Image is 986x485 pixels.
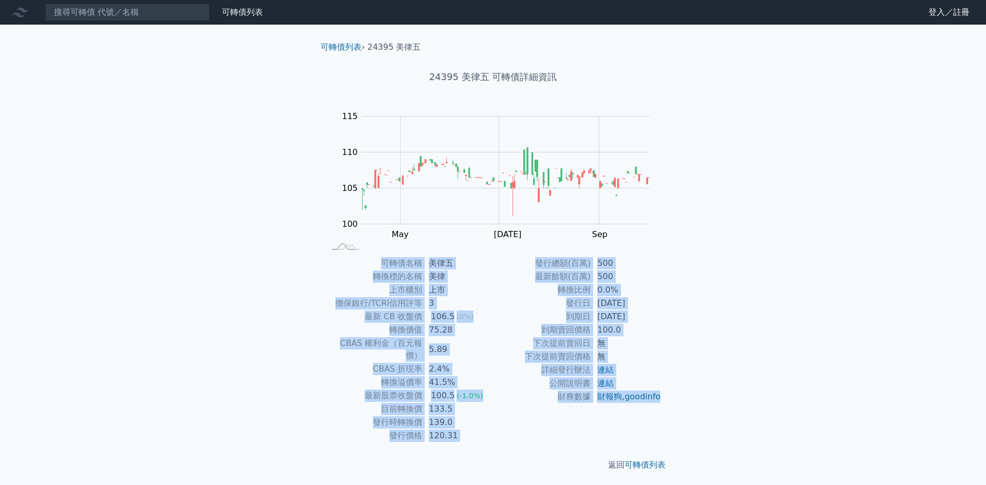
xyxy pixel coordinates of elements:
tspan: 100 [342,219,358,229]
td: 到期賣回價格 [493,323,591,337]
td: 轉換溢價率 [325,376,423,389]
span: (0%) [457,313,473,321]
td: 轉換比例 [493,283,591,297]
td: 133.5 [423,402,493,416]
td: 75.28 [423,323,493,337]
a: 可轉債列表 [624,460,666,470]
li: 24395 美律五 [368,41,421,53]
td: 詳細發行辦法 [493,363,591,377]
td: 0.0% [591,283,661,297]
a: 連結 [597,378,614,388]
td: [DATE] [591,297,661,310]
tspan: 105 [342,183,358,193]
td: 上市櫃別 [325,283,423,297]
g: Series [362,147,649,216]
td: 41.5% [423,376,493,389]
div: 聊天小工具 [935,436,986,485]
td: 公開說明書 [493,377,591,390]
span: (-1.0%) [457,392,483,400]
a: 可轉債列表 [222,7,263,17]
td: 最新股票收盤價 [325,389,423,402]
div: 106.5 [429,311,457,323]
tspan: 110 [342,147,358,157]
td: 下次提前賣回價格 [493,350,591,363]
td: [DATE] [591,310,661,323]
a: 財報狗 [597,392,622,401]
a: 可轉債列表 [320,42,362,52]
td: 2.4% [423,362,493,376]
td: 無 [591,337,661,350]
td: 可轉債名稱 [325,257,423,270]
td: 無 [591,350,661,363]
iframe: Chat Widget [935,436,986,485]
td: 139.0 [423,416,493,429]
td: 發行總額(百萬) [493,257,591,270]
td: 到期日 [493,310,591,323]
a: goodinfo [624,392,660,401]
td: 500 [591,257,661,270]
td: CBAS 折現率 [325,362,423,376]
td: 轉換標的名稱 [325,270,423,283]
td: 3 [423,297,493,310]
td: 最新餘額(百萬) [493,270,591,283]
td: 100.0 [591,323,661,337]
td: 發行日 [493,297,591,310]
tspan: 115 [342,111,358,121]
td: 上市 [423,283,493,297]
td: 120.31 [423,429,493,442]
td: 發行價格 [325,429,423,442]
td: 目前轉換價 [325,402,423,416]
li: › [320,41,365,53]
td: , [591,390,661,403]
h1: 24395 美律五 可轉債詳細資訊 [312,70,674,84]
td: 500 [591,270,661,283]
td: 最新 CB 收盤價 [325,310,423,323]
td: 擔保銀行/TCRI信用評等 [325,297,423,310]
tspan: May [392,229,409,239]
td: 財務數據 [493,390,591,403]
a: 登入／註冊 [920,4,978,21]
td: CBAS 權利金（百元報價） [325,337,423,362]
p: 返回 [312,459,674,471]
td: 美律 [423,270,493,283]
td: 轉換價值 [325,323,423,337]
tspan: [DATE] [494,229,521,239]
td: 美律五 [423,257,493,270]
td: 發行時轉換價 [325,416,423,429]
td: 5.89 [423,337,493,362]
input: 搜尋可轉債 代號／名稱 [45,4,210,21]
td: 下次提前賣回日 [493,337,591,350]
tspan: Sep [592,229,608,239]
div: 100.5 [429,390,457,402]
g: Chart [336,111,665,239]
a: 連結 [597,365,614,375]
